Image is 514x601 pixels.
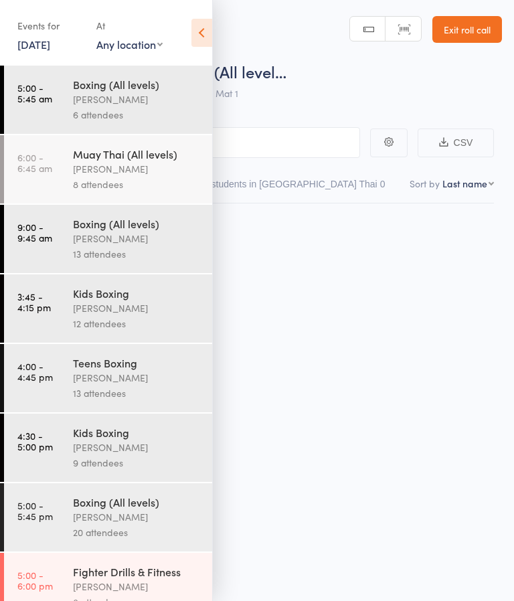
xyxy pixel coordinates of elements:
[73,147,201,161] div: Muay Thai (All levels)
[73,564,201,579] div: Fighter Drills & Fitness
[216,86,238,100] span: Mat 1
[4,135,212,203] a: 6:00 -6:45 amMuay Thai (All levels)[PERSON_NAME]8 attendees
[442,177,487,190] div: Last name
[73,509,201,525] div: [PERSON_NAME]
[73,92,201,107] div: [PERSON_NAME]
[73,177,201,192] div: 8 attendees
[432,16,502,43] a: Exit roll call
[410,177,440,190] label: Sort by
[380,179,385,189] div: 0
[17,37,50,52] a: [DATE]
[17,570,53,591] time: 5:00 - 6:00 pm
[185,172,385,203] button: Other students in [GEOGRAPHIC_DATA] Thai0
[73,216,201,231] div: Boxing (All levels)
[73,286,201,300] div: Kids Boxing
[73,231,201,246] div: [PERSON_NAME]
[4,66,212,134] a: 5:00 -5:45 amBoxing (All levels)[PERSON_NAME]6 attendees
[73,107,201,122] div: 6 attendees
[17,361,53,382] time: 4:00 - 4:45 pm
[73,161,201,177] div: [PERSON_NAME]
[73,495,201,509] div: Boxing (All levels)
[73,440,201,455] div: [PERSON_NAME]
[73,385,201,401] div: 13 attendees
[4,483,212,551] a: 5:00 -5:45 pmBoxing (All levels)[PERSON_NAME]20 attendees
[17,82,52,104] time: 5:00 - 5:45 am
[418,128,494,157] button: CSV
[17,15,83,37] div: Events for
[73,355,201,370] div: Teens Boxing
[73,579,201,594] div: [PERSON_NAME]
[73,370,201,385] div: [PERSON_NAME]
[4,344,212,412] a: 4:00 -4:45 pmTeens Boxing[PERSON_NAME]13 attendees
[96,15,163,37] div: At
[73,77,201,92] div: Boxing (All levels)
[17,430,53,452] time: 4:30 - 5:00 pm
[17,291,51,313] time: 3:45 - 4:15 pm
[73,246,201,262] div: 13 attendees
[73,316,201,331] div: 12 attendees
[17,500,53,521] time: 5:00 - 5:45 pm
[73,525,201,540] div: 20 attendees
[73,300,201,316] div: [PERSON_NAME]
[4,414,212,482] a: 4:30 -5:00 pmKids Boxing[PERSON_NAME]9 attendees
[73,455,201,470] div: 9 attendees
[17,152,52,173] time: 6:00 - 6:45 am
[96,37,163,52] div: Any location
[4,205,212,273] a: 9:00 -9:45 amBoxing (All levels)[PERSON_NAME]13 attendees
[73,425,201,440] div: Kids Boxing
[4,274,212,343] a: 3:45 -4:15 pmKids Boxing[PERSON_NAME]12 attendees
[17,222,52,243] time: 9:00 - 9:45 am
